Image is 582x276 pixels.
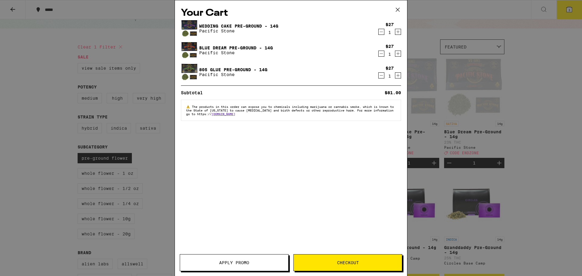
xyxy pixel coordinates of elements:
button: Decrement [378,72,384,78]
span: Hi. Need any help? [4,4,44,9]
span: The products in this order can expose you to chemicals including marijuana or cannabis smoke, whi... [186,105,394,116]
div: 1 [386,52,394,57]
div: $27 [386,66,394,71]
a: [DOMAIN_NAME] [212,112,235,116]
div: Subtotal [181,91,207,95]
div: $27 [386,44,394,49]
div: $81.00 [385,91,401,95]
button: Decrement [378,29,384,35]
div: $27 [386,22,394,27]
a: Wedding Cake Pre-Ground - 14g [199,24,278,28]
div: 1 [386,30,394,35]
button: Checkout [293,254,402,271]
span: ⚠️ [186,105,192,108]
p: Pacific Stone [199,28,278,33]
img: Wedding Cake Pre-Ground - 14g [181,20,198,37]
a: 805 Glue Pre-Ground - 14g [199,67,267,72]
button: Increment [395,72,401,78]
a: Blue Dream Pre-Ground - 14g [199,45,273,50]
button: Increment [395,51,401,57]
span: Checkout [337,261,359,265]
button: Apply Promo [180,254,289,271]
button: Increment [395,29,401,35]
p: Pacific Stone [199,50,273,55]
h2: Your Cart [181,6,401,20]
img: Blue Dream Pre-Ground - 14g [181,42,198,59]
p: Pacific Stone [199,72,267,77]
button: Decrement [378,51,384,57]
span: Apply Promo [219,261,249,265]
div: 1 [386,74,394,78]
img: 805 Glue Pre-Ground - 14g [181,64,198,81]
